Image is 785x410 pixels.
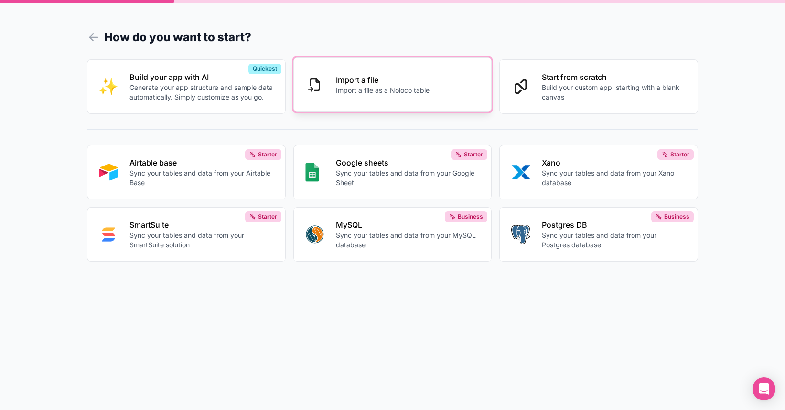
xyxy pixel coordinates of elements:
[87,59,286,114] button: INTERNAL_WITH_AIBuild your app with AIGenerate your app structure and sample data automatically. ...
[458,213,483,221] span: Business
[464,151,483,158] span: Starter
[542,231,686,250] p: Sync your tables and data from your Postgres database
[499,145,698,199] button: XANOXanoSync your tables and data from your Xano databaseStarter
[129,71,274,83] p: Build your app with AI
[542,219,686,231] p: Postgres DB
[542,157,686,168] p: Xano
[542,83,686,102] p: Build your custom app, starting with a blank canvas
[542,71,686,83] p: Start from scratch
[129,83,274,102] p: Generate your app structure and sample data automatically. Simply customize as you go.
[293,57,492,112] button: Import a fileImport a file as a Noloco table
[664,213,689,221] span: Business
[99,77,118,96] img: INTERNAL_WITH_AI
[305,225,324,244] img: MYSQL
[248,64,281,74] div: Quickest
[336,86,430,95] p: Import a file as a Noloco table
[336,74,430,86] p: Import a file
[336,219,480,231] p: MySQL
[305,163,319,182] img: GOOGLE_SHEETS
[129,168,274,188] p: Sync your tables and data from your Airtable Base
[99,225,118,244] img: SMART_SUITE
[336,231,480,250] p: Sync your tables and data from your MySQL database
[129,157,274,168] p: Airtable base
[129,219,274,231] p: SmartSuite
[99,163,118,182] img: AIRTABLE
[258,213,277,221] span: Starter
[511,163,530,182] img: XANO
[670,151,689,158] span: Starter
[293,145,492,199] button: GOOGLE_SHEETSGoogle sheetsSync your tables and data from your Google SheetStarter
[336,157,480,168] p: Google sheets
[87,145,286,199] button: AIRTABLEAirtable baseSync your tables and data from your Airtable BaseStarter
[511,225,530,244] img: POSTGRES
[499,207,698,262] button: POSTGRESPostgres DBSync your tables and data from your Postgres databaseBusiness
[753,377,775,400] div: Open Intercom Messenger
[87,207,286,262] button: SMART_SUITESmartSuiteSync your tables and data from your SmartSuite solutionStarter
[293,207,492,262] button: MYSQLMySQLSync your tables and data from your MySQL databaseBusiness
[499,59,698,114] button: Start from scratchBuild your custom app, starting with a blank canvas
[87,29,698,46] h1: How do you want to start?
[129,231,274,250] p: Sync your tables and data from your SmartSuite solution
[336,168,480,188] p: Sync your tables and data from your Google Sheet
[542,168,686,188] p: Sync your tables and data from your Xano database
[258,151,277,158] span: Starter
